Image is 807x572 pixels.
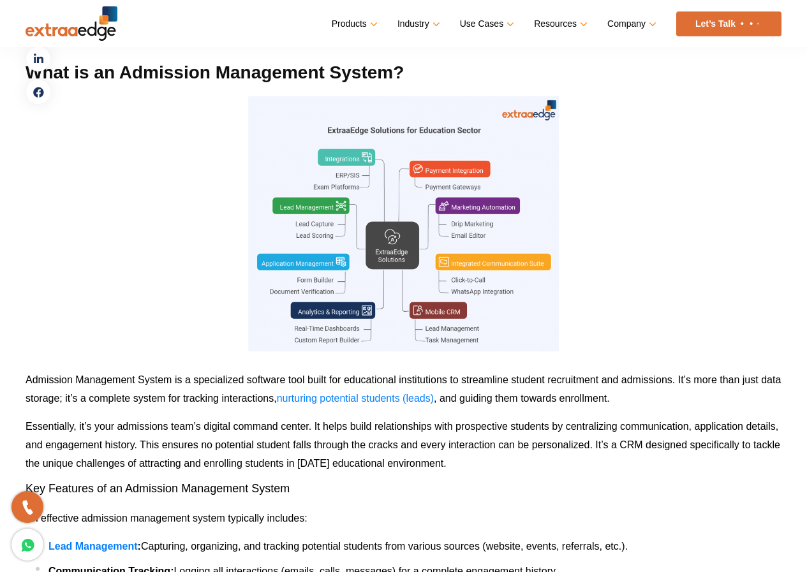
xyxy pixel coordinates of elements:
span: Capturing, organizing, and tracking potential students from various sources (website, events, ref... [141,541,628,552]
a: Lead Management [48,541,138,552]
a: Resources [534,15,585,33]
a: nurturing potential students (leads) [277,393,434,404]
img: admission-management-system-solutions [248,96,559,351]
a: linkedin [26,46,51,71]
a: Use Cases [460,15,512,33]
a: Industry [397,15,438,33]
a: Products [332,15,375,33]
span: An effective admission management system typically includes: [26,513,307,524]
span: Admission Management System is a specialized software tool built for educational institutions to ... [26,374,781,404]
span: , and guiding them towards enrollment. [434,393,610,404]
h2: What is an Admission Management System? [26,61,781,84]
span: Essentially, it’s your admissions team’s digital command center. It helps build relationships wit... [26,421,780,469]
a: Let’s Talk [676,11,781,36]
span: Key Features of an Admission Management System [26,482,290,495]
a: facebook [26,79,51,105]
a: Company [607,15,654,33]
b: : [138,541,141,552]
